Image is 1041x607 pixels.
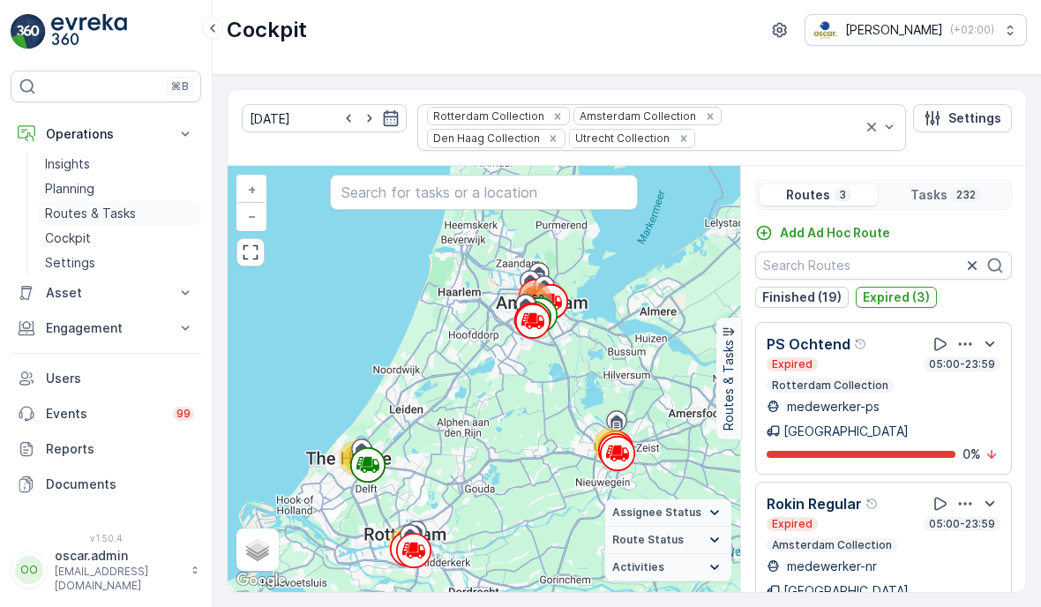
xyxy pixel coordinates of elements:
p: ( +02:00 ) [950,23,994,37]
p: 05:00-23:59 [927,357,997,371]
a: Add Ad Hoc Route [755,224,890,242]
input: Search Routes [755,251,1012,280]
div: 12 [339,440,374,476]
p: Rokin Regular [767,493,862,514]
p: Documents [46,476,194,493]
p: 3 [837,188,848,202]
summary: Assignee Status [605,499,731,527]
p: [PERSON_NAME] [845,21,943,39]
a: Reports [11,431,201,467]
p: ⌘B [171,79,189,94]
p: [EMAIL_ADDRESS][DOMAIN_NAME] [55,565,182,593]
p: Finished (19) [762,289,842,306]
div: Den Haag Collection [428,130,543,146]
a: Zoom In [238,176,265,203]
p: Rotterdam Collection [770,378,890,393]
div: Amsterdam Collection [574,108,699,124]
div: Remove Utrecht Collection [674,131,693,146]
input: Search for tasks or a location [330,175,638,210]
p: 05:00-23:59 [927,517,997,531]
img: logo [11,14,46,49]
img: Google [232,569,290,592]
button: Operations [11,116,201,152]
p: Asset [46,284,166,302]
a: Events99 [11,396,201,431]
p: 0 % [962,446,981,463]
summary: Route Status [605,527,731,554]
button: Asset [11,275,201,311]
p: Planning [45,180,94,198]
span: Activities [612,560,664,574]
div: 19 [593,428,628,463]
a: Settings [38,251,201,275]
div: 162 [517,281,552,317]
p: medewerker-nr [783,558,877,575]
div: Remove Amsterdam Collection [700,109,720,124]
div: Remove Rotterdam Collection [548,109,567,124]
p: Cockpit [45,229,91,247]
a: Cockpit [38,226,201,251]
summary: Activities [605,554,731,581]
span: Route Status [612,533,684,547]
span: + [248,182,256,197]
p: Expired [770,517,814,531]
div: Rotterdam Collection [428,108,547,124]
a: Open this area in Google Maps (opens a new window) [232,569,290,592]
button: [PERSON_NAME](+02:00) [805,14,1027,46]
p: Settings [948,109,1001,127]
p: Insights [45,155,90,173]
span: − [248,208,257,223]
div: Remove Den Haag Collection [543,131,563,146]
div: Help Tooltip Icon [865,497,880,511]
img: basis-logo_rgb2x.png [813,20,838,40]
a: Zoom Out [238,203,265,229]
p: medewerker-ps [783,398,880,416]
span: v 1.50.4 [11,533,201,543]
button: Finished (19) [755,287,849,308]
p: Routes & Tasks [720,341,738,431]
button: Engagement [11,311,201,346]
span: Assignee Status [612,506,701,520]
a: Planning [38,176,201,201]
p: Settings [45,254,95,272]
p: Reports [46,440,194,458]
div: Help Tooltip Icon [854,337,868,351]
a: Documents [11,467,201,502]
p: Events [46,405,162,423]
a: Routes & Tasks [38,201,201,226]
a: Users [11,361,201,396]
p: Add Ad Hoc Route [780,224,890,242]
div: 39 [388,527,423,562]
button: Settings [913,104,1012,132]
p: Expired (3) [863,289,930,306]
p: [GEOGRAPHIC_DATA] [783,582,909,600]
p: PS Ochtend [767,333,850,355]
button: OOoscar.admin[EMAIL_ADDRESS][DOMAIN_NAME] [11,547,201,593]
p: [GEOGRAPHIC_DATA] [783,423,909,440]
button: Expired (3) [856,287,937,308]
p: Routes [786,186,830,204]
p: Expired [770,357,814,371]
p: oscar.admin [55,547,182,565]
a: Insights [38,152,201,176]
input: dd/mm/yyyy [242,104,407,132]
div: OO [15,556,43,584]
p: Amsterdam Collection [770,538,894,552]
a: Layers [238,530,277,569]
p: 232 [955,188,977,202]
p: Routes & Tasks [45,205,136,222]
p: 99 [176,407,191,421]
p: Users [46,370,194,387]
div: Utrecht Collection [570,130,672,146]
img: logo_light-DOdMpM7g.png [51,14,127,49]
p: Engagement [46,319,166,337]
p: Operations [46,125,166,143]
p: Tasks [910,186,947,204]
p: Cockpit [227,16,307,44]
